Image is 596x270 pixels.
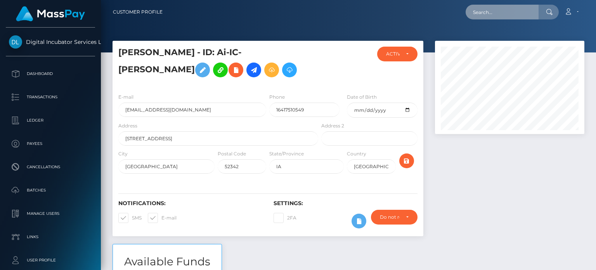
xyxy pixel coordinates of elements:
[269,94,285,101] label: Phone
[118,47,314,81] h5: [PERSON_NAME] - ID: Ai-IC-[PERSON_NAME]
[6,38,95,45] span: Digital Incubator Services Limited
[6,64,95,84] a: Dashboard
[9,68,92,80] p: Dashboard
[380,214,400,220] div: Do not require
[6,87,95,107] a: Transactions
[6,157,95,177] a: Cancellations
[6,181,95,200] a: Batches
[9,231,92,243] p: Links
[9,35,22,49] img: Digital Incubator Services Limited
[377,47,417,61] button: ACTIVE
[118,122,137,129] label: Address
[6,227,95,247] a: Links
[386,51,399,57] div: ACTIVE
[321,122,344,129] label: Address 2
[113,4,163,20] a: Customer Profile
[274,213,296,223] label: 2FA
[118,94,133,101] label: E-mail
[6,204,95,223] a: Manage Users
[118,213,142,223] label: SMS
[118,200,262,207] h6: Notifications:
[246,63,261,77] a: Initiate Payout
[347,150,366,157] label: Country
[118,150,128,157] label: City
[9,208,92,219] p: Manage Users
[9,115,92,126] p: Ledger
[9,91,92,103] p: Transactions
[9,161,92,173] p: Cancellations
[6,251,95,270] a: User Profile
[371,210,418,225] button: Do not require
[269,150,304,157] label: State/Province
[9,185,92,196] p: Batches
[6,134,95,153] a: Payees
[6,111,95,130] a: Ledger
[148,213,177,223] label: E-mail
[218,150,246,157] label: Postal Code
[274,200,417,207] h6: Settings:
[466,5,539,19] input: Search...
[9,138,92,150] p: Payees
[347,94,377,101] label: Date of Birth
[9,254,92,266] p: User Profile
[16,6,85,21] img: MassPay Logo
[113,254,222,269] h3: Available Funds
